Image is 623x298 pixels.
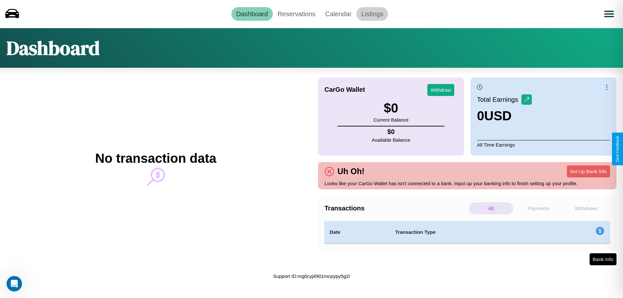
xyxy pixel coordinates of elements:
p: Available Balance [372,136,410,144]
button: Withdraw [427,84,454,96]
a: Reservations [273,7,321,21]
a: Listings [356,7,388,21]
a: Dashboard [231,7,273,21]
p: Current Balance [373,115,409,124]
h4: Transaction Type [395,228,543,236]
p: Total Earnings [477,94,521,105]
p: Support ID: mg0cyj4901mcpypy5g2i [273,272,350,280]
p: All [469,202,513,214]
a: Calendar [320,7,356,21]
h1: Dashboard [6,35,100,61]
h3: 0 USD [477,109,532,123]
h4: Date [330,228,385,236]
h4: Transactions [324,205,467,212]
div: Give Feedback [615,136,620,162]
p: Withdraws [564,202,608,214]
iframe: Intercom live chat [6,276,22,292]
h3: $ 0 [373,101,409,115]
h4: CarGo Wallet [324,86,365,93]
h4: Uh Oh! [334,167,368,176]
table: simple table [324,221,610,244]
p: All Time Earnings [477,140,610,149]
p: Payments [517,202,561,214]
h4: $ 0 [372,128,410,136]
button: Open menu [600,5,618,23]
p: Looks like your CarGo Wallet has isn't connected to a bank. Input up your banking info to finish ... [324,179,610,188]
h2: No transaction data [95,151,216,166]
button: Bank Info [590,253,617,265]
button: Set Up Bank Info [567,165,610,177]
